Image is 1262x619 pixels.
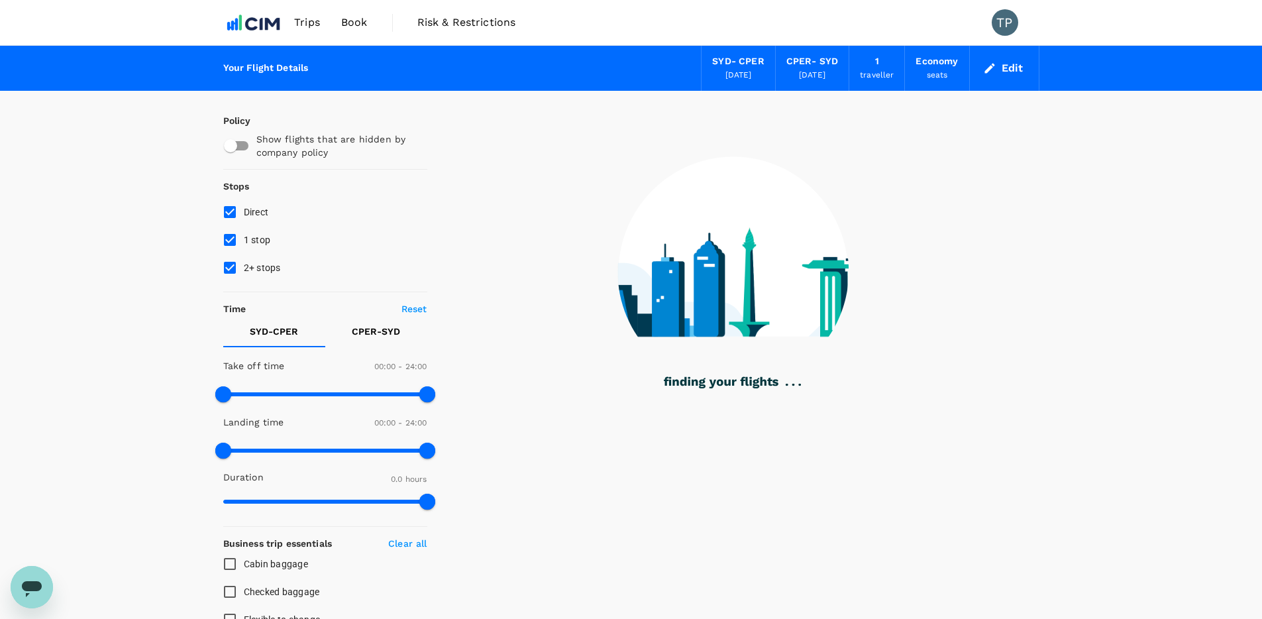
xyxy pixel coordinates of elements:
span: Risk & Restrictions [417,15,516,30]
p: Duration [223,471,264,484]
g: . [786,384,788,386]
strong: Stops [223,181,250,192]
span: Direct [244,207,269,217]
strong: Business trip essentials [223,538,333,549]
span: Checked baggage [244,587,320,597]
span: Trips [294,15,320,30]
g: . [798,384,801,386]
div: seats [927,69,948,82]
div: TP [992,9,1018,36]
div: traveller [860,69,894,82]
p: Clear all [388,537,427,550]
span: Cabin baggage [244,559,308,569]
div: Economy [916,54,958,69]
span: Book [341,15,368,30]
img: CIM ENVIRONMENTAL PTY LTD [223,8,284,37]
div: [DATE] [799,69,825,82]
button: Edit [980,58,1028,79]
p: Take off time [223,359,285,372]
p: Show flights that are hidden by company policy [256,133,418,159]
g: . [792,384,794,386]
span: 2+ stops [244,262,281,273]
div: Your Flight Details [223,61,309,76]
p: Reset [401,302,427,315]
g: finding your flights [664,377,778,389]
p: SYD - CPER [250,325,298,338]
p: Policy [223,114,235,127]
iframe: Button to launch messaging window [11,566,53,608]
span: 0.0 hours [391,475,427,484]
p: CPER - SYD [352,325,400,338]
div: CPER - SYD [786,54,838,69]
span: 00:00 - 24:00 [374,418,427,427]
p: Landing time [223,416,284,429]
p: Time [223,302,246,315]
div: SYD - CPER [712,54,764,69]
span: 00:00 - 24:00 [374,362,427,371]
span: 1 stop [244,235,271,245]
div: [DATE] [725,69,752,82]
div: 1 [875,54,879,69]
